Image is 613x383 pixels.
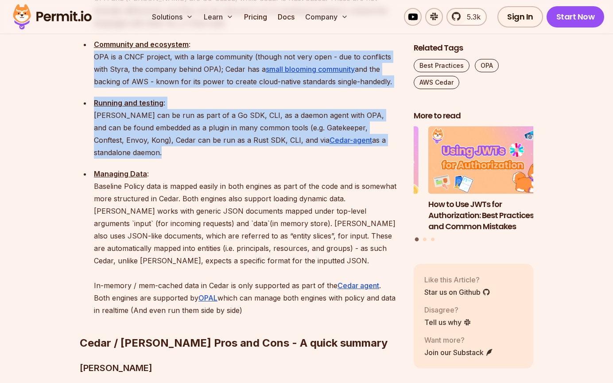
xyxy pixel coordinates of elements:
a: 5.3k [446,8,487,26]
button: Company [302,8,352,26]
a: Docs [274,8,298,26]
p: Disagree? [424,305,471,315]
h2: Related Tags [414,43,533,54]
a: Cedar agent [338,281,379,290]
a: AWS Cedar [414,76,459,89]
strong: Running and testing [94,98,163,107]
a: Best Practices [414,59,469,72]
a: Tell us why [424,317,471,328]
h2: Cedar / [PERSON_NAME] Pros and Cons - A quick summary [80,301,400,350]
a: OPA [475,59,499,72]
img: Permit logo [9,2,96,32]
a: Pricing [241,8,271,26]
a: small blooming community [266,65,355,74]
strong: Community and ecosystem [94,40,189,49]
p: Like this Article? [424,274,490,285]
a: Sign In [497,6,543,27]
img: How to Use JWTs for Authorization: Best Practices and Common Mistakes [428,127,548,194]
div: Posts [414,127,533,243]
p: Want more? [424,335,493,345]
h2: More to read [414,110,533,121]
h3: [PERSON_NAME] [80,361,400,375]
p: : Baseline Policy data is mapped easily in both engines as part of the code and is somewhat more ... [94,168,400,317]
h3: How to Use JWTs for Authorization: Best Practices and Common Mistakes [428,199,548,232]
a: Cedar-agent [330,136,372,145]
a: Start Now [547,6,605,27]
a: OPAL [198,293,217,302]
li: 1 of 3 [428,127,548,232]
a: How to Use JWTs for Authorization: Best Practices and Common MistakesHow to Use JWTs for Authoriz... [428,127,548,232]
span: 5.3k [462,12,481,22]
button: Solutions [148,8,197,26]
p: : [PERSON_NAME] can be run as part of a Go SDK, CLI, as a daemon agent with OPA, and can be found... [94,97,400,159]
button: Learn [200,8,237,26]
button: Go to slide 2 [423,238,427,241]
button: Go to slide 3 [431,238,435,241]
a: Join our Substack [424,347,493,358]
button: Go to slide 1 [415,238,419,242]
p: : OPA is a CNCF project, with a large community (though not very open - due to conflicts with Sty... [94,38,400,88]
strong: Managing Data [94,169,147,178]
a: Star us on Github [424,287,490,297]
